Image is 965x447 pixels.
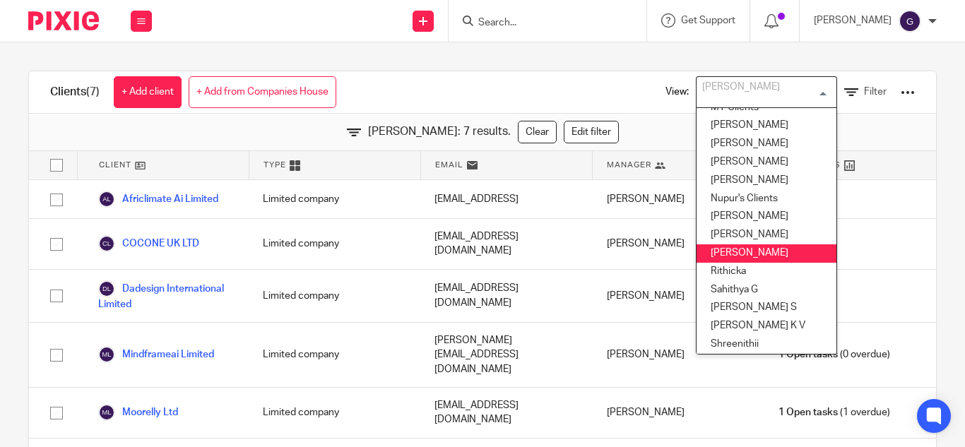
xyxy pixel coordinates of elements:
[50,85,100,100] h1: Clients
[264,159,286,171] span: Type
[778,347,838,362] span: 1 Open tasks
[420,323,592,387] div: [PERSON_NAME][EMAIL_ADDRESS][DOMAIN_NAME]
[814,13,892,28] p: [PERSON_NAME]
[420,219,592,269] div: [EMAIL_ADDRESS][DOMAIN_NAME]
[98,235,199,252] a: COCONE UK LTD
[518,121,557,143] a: Clear
[98,191,218,208] a: Africlimate Ai Limited
[593,180,764,218] div: [PERSON_NAME]
[98,280,235,311] a: Dadesign International Limited
[778,347,890,362] span: (0 overdue)
[696,76,837,108] div: Search for option
[697,299,836,317] li: [PERSON_NAME] S
[778,405,838,419] span: 1 Open tasks
[593,270,764,322] div: [PERSON_NAME]
[697,317,836,335] li: [PERSON_NAME] K V
[249,180,420,218] div: Limited company
[593,323,764,387] div: [PERSON_NAME]
[697,335,836,354] li: Shreenithii
[98,346,115,363] img: svg%3E
[607,159,651,171] span: Manager
[564,121,619,143] a: Edit filter
[98,404,115,421] img: svg%3E
[368,124,511,140] span: [PERSON_NAME]: 7 results.
[114,76,182,108] a: + Add client
[697,244,836,263] li: [PERSON_NAME]
[249,388,420,438] div: Limited company
[899,10,921,32] img: svg%3E
[644,71,915,113] div: View:
[435,159,463,171] span: Email
[98,280,115,297] img: svg%3E
[697,226,836,244] li: [PERSON_NAME]
[697,172,836,190] li: [PERSON_NAME]
[698,80,829,105] input: Search for option
[697,208,836,226] li: [PERSON_NAME]
[778,405,890,419] span: (1 overdue)
[249,219,420,269] div: Limited company
[86,86,100,97] span: (7)
[681,16,735,25] span: Get Support
[477,17,604,30] input: Search
[249,323,420,387] div: Limited company
[697,117,836,135] li: [PERSON_NAME]
[189,76,336,108] a: + Add from Companies House
[697,153,836,172] li: [PERSON_NAME]
[98,404,178,421] a: Moorelly Ltd
[98,191,115,208] img: svg%3E
[593,388,764,438] div: [PERSON_NAME]
[697,190,836,208] li: Nupur's Clients
[420,388,592,438] div: [EMAIL_ADDRESS][DOMAIN_NAME]
[697,281,836,299] li: Sahithya G
[697,263,836,281] li: Rithicka
[697,99,836,117] li: MY Clients
[697,135,836,153] li: [PERSON_NAME]
[593,219,764,269] div: [PERSON_NAME]
[420,270,592,322] div: [EMAIL_ADDRESS][DOMAIN_NAME]
[28,11,99,30] img: Pixie
[864,87,887,97] span: Filter
[420,180,592,218] div: [EMAIL_ADDRESS]
[98,235,115,252] img: svg%3E
[43,152,70,179] input: Select all
[249,270,420,322] div: Limited company
[99,159,131,171] span: Client
[98,346,214,363] a: Mindframeai Limited
[697,354,836,372] li: [PERSON_NAME] R S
